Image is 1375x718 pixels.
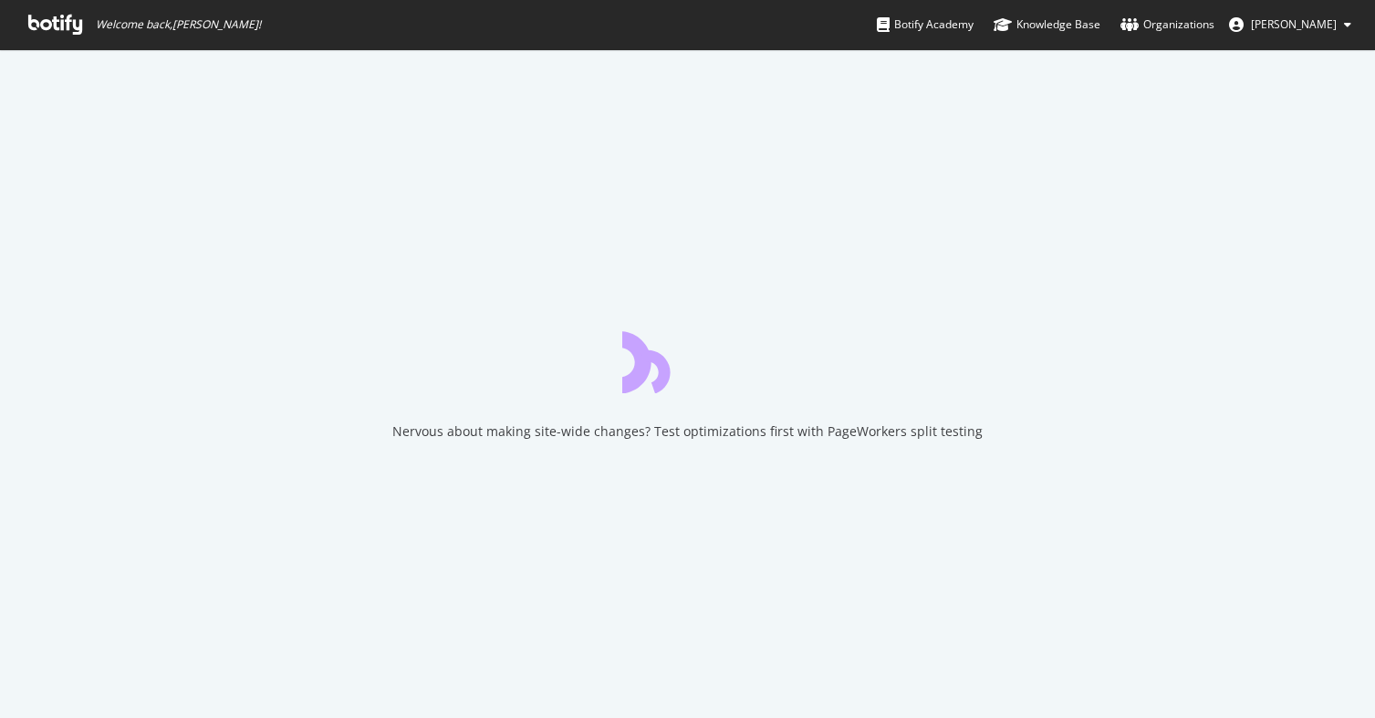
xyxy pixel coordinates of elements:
[877,16,974,34] div: Botify Academy
[1251,16,1337,32] span: Eva Langelotti
[622,328,754,393] div: animation
[1120,16,1214,34] div: Organizations
[994,16,1100,34] div: Knowledge Base
[392,422,983,441] div: Nervous about making site-wide changes? Test optimizations first with PageWorkers split testing
[1214,10,1366,39] button: [PERSON_NAME]
[96,17,261,32] span: Welcome back, [PERSON_NAME] !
